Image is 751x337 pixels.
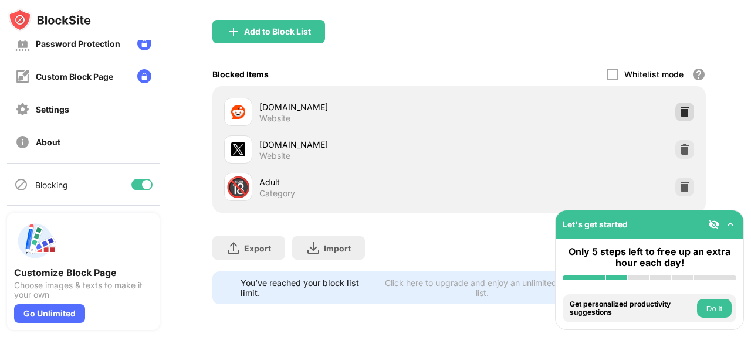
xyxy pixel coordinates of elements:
[259,188,295,199] div: Category
[14,304,85,323] div: Go Unlimited
[14,267,153,278] div: Customize Block Page
[259,113,290,124] div: Website
[231,142,245,156] img: favicons
[563,246,736,268] div: Only 5 steps left to free up an extra hour each day!
[259,151,290,161] div: Website
[697,299,732,318] button: Do it
[35,180,68,190] div: Blocking
[36,72,113,81] div: Custom Block Page
[15,69,30,84] img: customize-block-page-off.svg
[241,278,375,298] div: You’ve reached your block list limit.
[563,219,628,229] div: Let's get started
[244,243,271,253] div: Export
[624,69,684,79] div: Whitelist mode
[244,27,311,36] div: Add to Block List
[137,36,151,50] img: lock-menu.svg
[137,69,151,83] img: lock-menu.svg
[324,243,351,253] div: Import
[231,105,245,119] img: favicons
[725,219,736,230] img: omni-setup-toggle.svg
[226,175,251,199] div: 🔞
[14,281,153,299] div: Choose images & texts to make it your own
[708,219,720,230] img: eye-not-visible.svg
[36,39,120,49] div: Password Protection
[259,138,459,151] div: [DOMAIN_NAME]
[212,69,269,79] div: Blocked Items
[14,178,28,192] img: blocking-icon.svg
[570,300,694,317] div: Get personalized productivity suggestions
[36,137,60,147] div: About
[382,278,584,298] div: Click here to upgrade and enjoy an unlimited block list.
[14,220,56,262] img: push-custom-page.svg
[259,176,459,188] div: Adult
[15,36,30,51] img: password-protection-off.svg
[15,102,30,117] img: settings-off.svg
[15,135,30,149] img: about-off.svg
[259,101,459,113] div: [DOMAIN_NAME]
[36,104,69,114] div: Settings
[8,8,91,32] img: logo-blocksite.svg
